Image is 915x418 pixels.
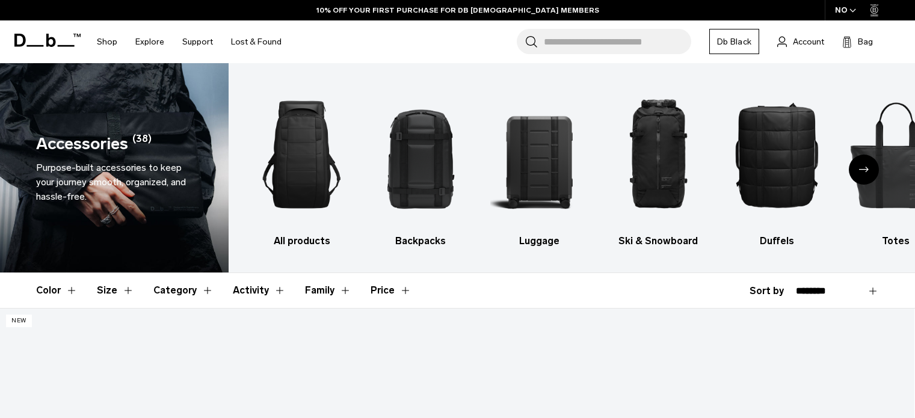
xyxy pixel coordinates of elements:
[36,132,128,156] h1: Accessories
[135,20,164,63] a: Explore
[609,81,707,248] li: 4 / 10
[153,273,214,308] button: Toggle Filter
[858,35,873,48] span: Bag
[609,234,707,248] h3: Ski & Snowboard
[253,81,351,248] li: 1 / 10
[372,234,470,248] h3: Backpacks
[490,81,588,248] a: Db Luggage
[36,161,193,204] div: Purpose-built accessories to keep your journey smooth, organized, and hassle-free.
[793,35,824,48] span: Account
[97,273,134,308] button: Toggle Filter
[729,234,827,248] h3: Duffels
[253,234,351,248] h3: All products
[372,81,470,248] li: 2 / 10
[609,81,707,248] a: Db Ski & Snowboard
[231,20,282,63] a: Lost & Found
[372,81,470,248] a: Db Backpacks
[842,34,873,49] button: Bag
[729,81,827,248] li: 5 / 10
[316,5,599,16] a: 10% OFF YOUR FIRST PURCHASE FOR DB [DEMOGRAPHIC_DATA] MEMBERS
[490,234,588,248] h3: Luggage
[305,273,351,308] button: Toggle Filter
[709,29,759,54] a: Db Black
[88,20,291,63] nav: Main Navigation
[97,20,117,63] a: Shop
[36,273,78,308] button: Toggle Filter
[729,81,827,228] img: Db
[849,155,879,185] div: Next slide
[490,81,588,228] img: Db
[609,81,707,228] img: Db
[233,273,286,308] button: Toggle Filter
[372,81,470,228] img: Db
[490,81,588,248] li: 3 / 10
[371,273,411,308] button: Toggle Price
[729,81,827,248] a: Db Duffels
[182,20,213,63] a: Support
[6,315,32,327] p: New
[132,132,152,156] span: (38)
[253,81,351,228] img: Db
[777,34,824,49] a: Account
[253,81,351,248] a: Db All products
